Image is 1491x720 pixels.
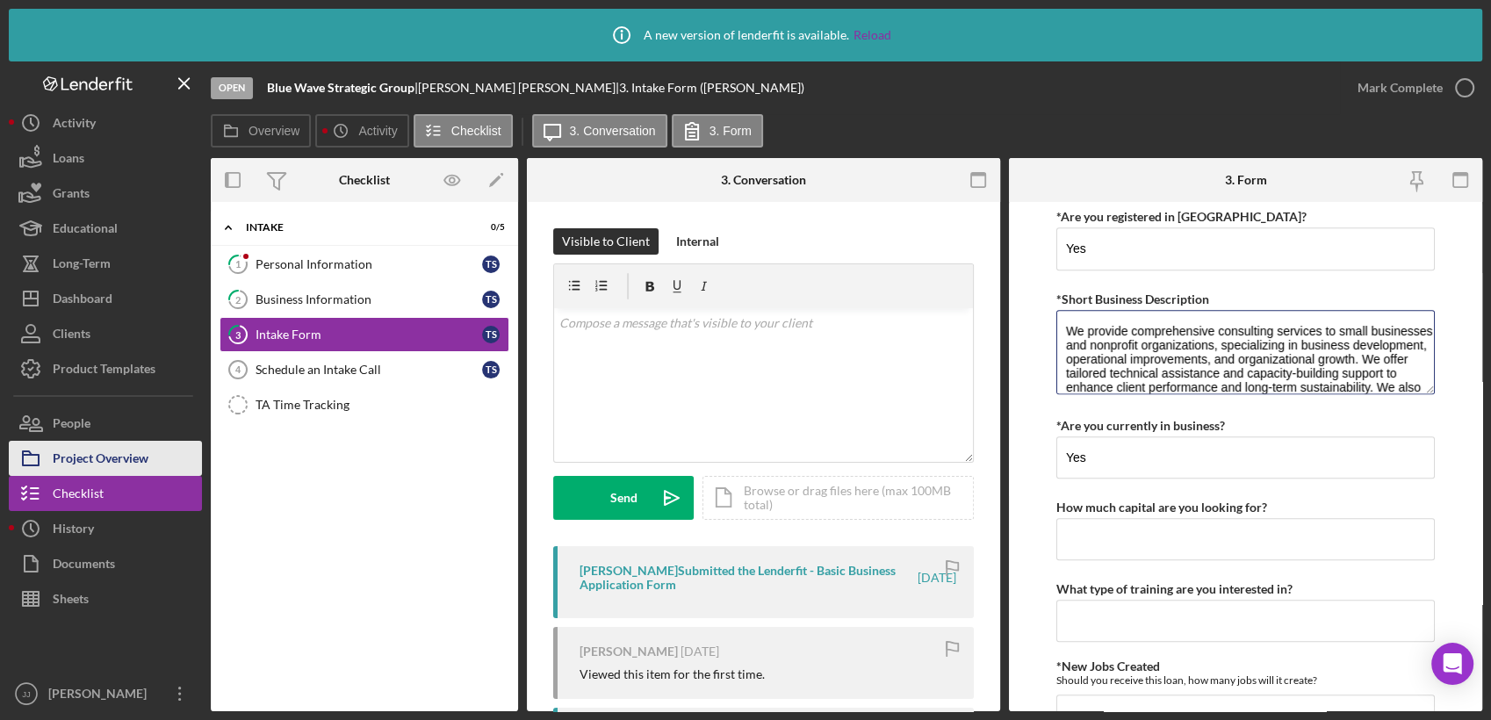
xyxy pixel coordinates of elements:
button: Long-Term [9,246,202,281]
label: *Short Business Description [1056,292,1209,306]
button: Documents [9,546,202,581]
div: 3. Conversation [721,173,806,187]
tspan: 4 [235,364,241,375]
div: Viewed this item for the first time. [580,667,765,681]
div: Business Information [256,292,482,306]
div: T S [482,361,500,378]
div: [PERSON_NAME] [580,644,678,659]
div: Open Intercom Messenger [1431,643,1473,685]
tspan: 2 [235,293,241,305]
button: Overview [211,114,311,148]
div: People [53,406,90,445]
button: JJ[PERSON_NAME] [9,676,202,711]
div: [PERSON_NAME] Submitted the Lenderfit - Basic Business Application Form [580,564,915,592]
div: Clients [53,316,90,356]
label: Overview [248,124,299,138]
a: 2Business InformationTS [220,282,509,317]
div: [PERSON_NAME] [44,676,158,716]
button: Clients [9,316,202,351]
button: Checklist [414,114,513,148]
a: Reload [854,28,891,42]
button: Internal [667,228,728,255]
button: 3. Form [672,114,763,148]
button: Mark Complete [1340,70,1482,105]
div: Documents [53,546,115,586]
button: Activity [9,105,202,140]
div: Should you receive this loan, how many jobs will it create? [1056,673,1435,687]
time: 2025-01-28 23:09 [918,571,956,585]
div: Project Overview [53,441,148,480]
div: Product Templates [53,351,155,391]
div: Personal Information [256,257,482,271]
div: Dashboard [53,281,112,320]
div: A new version of lenderfit is available. [600,13,891,57]
a: 1Personal InformationTS [220,247,509,282]
button: Loans [9,140,202,176]
text: JJ [22,689,31,699]
button: Send [553,476,694,520]
label: *New Jobs Created [1056,659,1160,673]
label: *Are you currently in business? [1056,418,1225,433]
div: Sheets [53,581,89,621]
button: Product Templates [9,351,202,386]
label: 3. Form [709,124,752,138]
div: T S [482,291,500,308]
button: Sheets [9,581,202,616]
div: Internal [676,228,719,255]
div: [PERSON_NAME] [PERSON_NAME] | [418,81,619,95]
button: Grants [9,176,202,211]
div: T S [482,256,500,273]
div: Open [211,77,253,99]
div: Grants [53,176,90,215]
div: 3. Intake Form ([PERSON_NAME]) [619,81,804,95]
div: Long-Term [53,246,111,285]
label: Activity [358,124,397,138]
button: Checklist [9,476,202,511]
div: Educational [53,211,118,250]
div: T S [482,326,500,343]
time: 2025-01-28 23:08 [681,644,719,659]
button: Educational [9,211,202,246]
div: Visible to Client [562,228,650,255]
label: What type of training are you interested in? [1056,581,1293,596]
div: Intake Form [256,328,482,342]
label: 3. Conversation [570,124,656,138]
tspan: 1 [235,258,241,270]
div: 3. Form [1225,173,1267,187]
div: TA Time Tracking [256,398,508,412]
button: Project Overview [9,441,202,476]
a: TA Time Tracking [220,387,509,422]
div: Schedule an Intake Call [256,363,482,377]
div: Checklist [339,173,390,187]
div: | [267,81,418,95]
div: Activity [53,105,96,145]
button: Visible to Client [553,228,659,255]
div: Loans [53,140,84,180]
div: INTAKE [246,222,461,233]
label: Checklist [451,124,501,138]
label: How much capital are you looking for? [1056,500,1267,515]
button: 3. Conversation [532,114,667,148]
a: 3Intake FormTS [220,317,509,352]
div: Checklist [53,476,104,515]
button: Dashboard [9,281,202,316]
textarea: We provide comprehensive consulting services to small businesses and nonprofit organizations, spe... [1056,310,1435,394]
button: History [9,511,202,546]
div: Mark Complete [1358,70,1443,105]
button: People [9,406,202,441]
tspan: 3 [235,328,241,340]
